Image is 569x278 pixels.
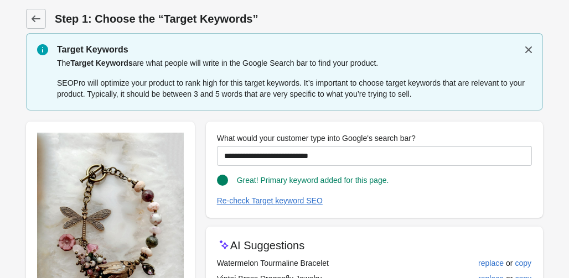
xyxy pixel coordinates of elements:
button: copy [510,253,536,273]
button: replace [474,253,508,273]
td: Watermelon Tourmaline Bracelet [217,255,432,271]
div: copy [515,259,531,267]
span: Great! Primary keyword added for this page. [237,176,389,185]
h1: Step 1: Choose the “Target Keywords” [55,11,543,27]
button: Re-check Target keyword SEO [213,191,327,211]
p: Target Keywords [57,43,532,56]
p: AI Suggestions [230,238,305,253]
label: What would your customer type into Google's search bar? [217,133,416,144]
span: The are what people will write in the Google Search bar to find your product. [57,59,378,67]
div: replace [478,259,504,267]
span: SEOPro will optimize your product to rank high for this target keywords. It’s important to choose... [57,78,525,98]
div: Re-check Target keyword SEO [217,196,323,205]
span: Target Keywords [70,59,133,67]
span: or [504,258,515,269]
